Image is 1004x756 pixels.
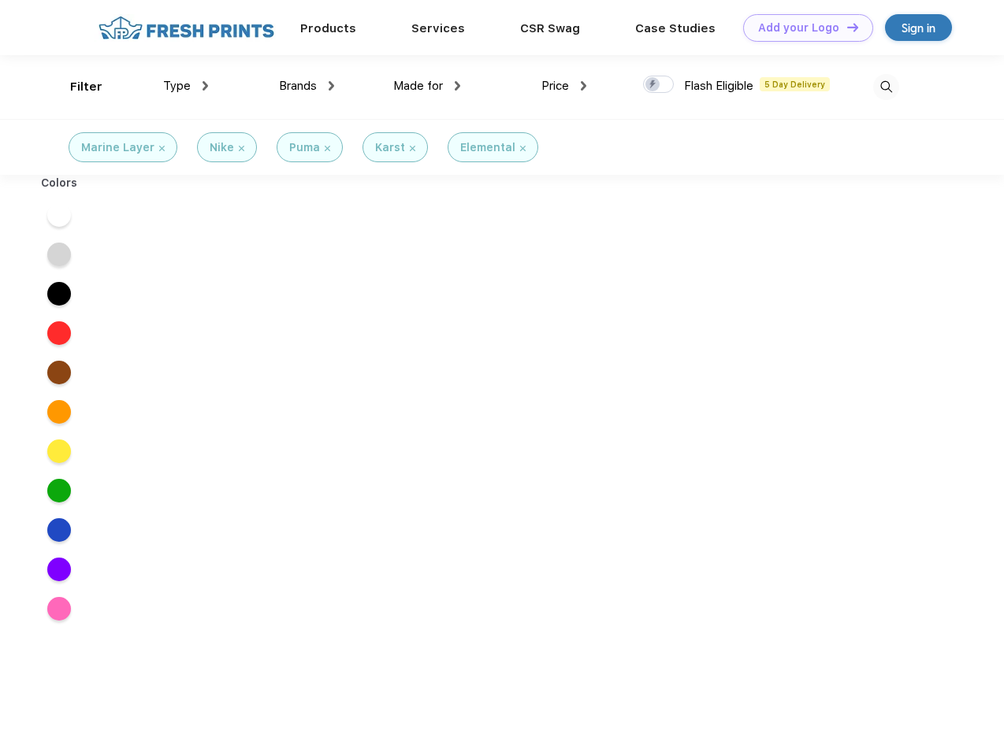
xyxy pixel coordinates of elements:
[411,21,465,35] a: Services
[375,139,405,156] div: Karst
[758,21,839,35] div: Add your Logo
[455,81,460,91] img: dropdown.png
[873,74,899,100] img: desktop_search.svg
[902,19,935,37] div: Sign in
[239,146,244,151] img: filter_cancel.svg
[393,79,443,93] span: Made for
[520,21,580,35] a: CSR Swag
[94,14,279,42] img: fo%20logo%202.webp
[581,81,586,91] img: dropdown.png
[410,146,415,151] img: filter_cancel.svg
[760,77,830,91] span: 5 Day Delivery
[279,79,317,93] span: Brands
[289,139,320,156] div: Puma
[163,79,191,93] span: Type
[210,139,234,156] div: Nike
[325,146,330,151] img: filter_cancel.svg
[520,146,526,151] img: filter_cancel.svg
[70,78,102,96] div: Filter
[203,81,208,91] img: dropdown.png
[684,79,753,93] span: Flash Eligible
[300,21,356,35] a: Products
[541,79,569,93] span: Price
[885,14,952,41] a: Sign in
[81,139,154,156] div: Marine Layer
[460,139,515,156] div: Elemental
[329,81,334,91] img: dropdown.png
[29,175,90,191] div: Colors
[847,23,858,31] img: DT
[159,146,165,151] img: filter_cancel.svg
